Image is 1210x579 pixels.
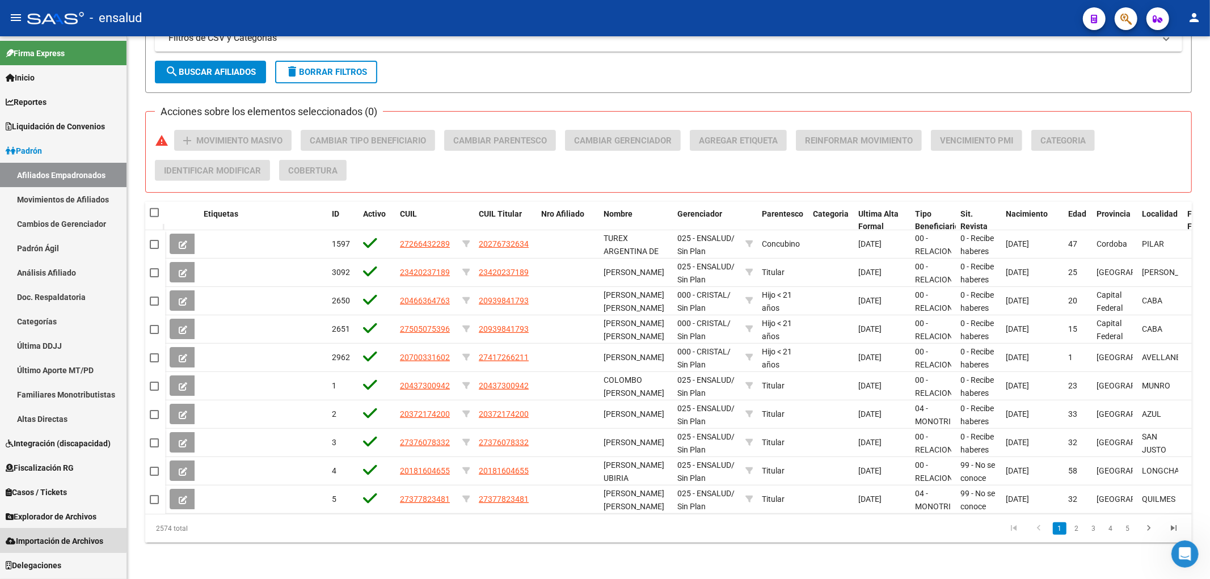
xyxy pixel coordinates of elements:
[72,371,81,381] button: Start recording
[677,262,731,271] span: 025 - ENSALUD
[805,136,913,146] span: Reinformar Movimiento
[180,134,194,147] mat-icon: add
[41,180,218,216] div: como deberia cargarlo si no es asi el parentesco?
[479,353,529,362] span: 27417266211
[1142,268,1203,277] span: [PERSON_NAME]
[1142,209,1178,218] span: Localidad
[1142,239,1164,248] span: PILAR
[1006,381,1029,390] span: [DATE]
[1163,522,1184,535] a: go to last page
[6,96,47,108] span: Reportes
[604,489,664,511] span: [PERSON_NAME] [PERSON_NAME]
[677,234,731,243] span: 025 - ENSALUD
[604,460,664,496] span: [PERSON_NAME] UBIRIA [PERSON_NAME]
[479,296,529,305] span: 20939841793
[1137,202,1183,239] datatable-header-cell: Localidad
[400,296,450,305] span: 20466364763
[18,371,27,381] button: Adjuntar un archivo
[762,347,792,369] span: Hijo < 21 años
[677,319,727,328] span: 000 - CRISTAL
[199,202,327,239] datatable-header-cell: Etiquetas
[479,409,529,419] span: 20372174200
[1040,136,1086,146] span: Categoria
[604,409,664,419] span: [PERSON_NAME]
[400,353,450,362] span: 20700331602
[332,324,350,333] span: 2651
[9,11,23,24] mat-icon: menu
[1006,268,1029,277] span: [DATE]
[332,495,336,504] span: 5
[1142,353,1191,362] span: AVELLANEDA
[155,61,266,83] button: Buscar Afiliados
[1097,466,1173,475] span: [GEOGRAPHIC_DATA]
[1006,239,1029,248] span: [DATE]
[90,6,142,31] span: - ensalud
[1142,466,1196,475] span: LONGCHAMPS
[604,290,664,326] span: [PERSON_NAME] [PERSON_NAME] [PERSON_NAME]
[915,347,968,395] span: 00 - RELACION DE DEPENDENCIA
[6,559,61,572] span: Delegaciones
[32,9,50,27] img: Profile image for Fin
[444,130,556,151] button: Cambiar Parentesco
[9,225,218,262] div: Ludmila dice…
[41,143,218,179] div: como veo eso q me decis del [PERSON_NAME] [PERSON_NAME]???
[915,234,968,281] span: 00 - RELACION DE DEPENDENCIA
[1097,381,1173,390] span: [GEOGRAPHIC_DATA]
[1031,130,1095,151] button: Categoria
[565,130,681,151] button: Cambiar Gerenciador
[1087,522,1101,535] a: 3
[960,460,995,508] span: 99 - No se conoce situación de revista
[36,371,45,381] button: Selector de emoji
[9,50,218,107] div: Ludmila dice…
[1006,209,1048,218] span: Nacimiento
[479,268,529,277] span: 23420237189
[1138,522,1160,535] a: go to next page
[915,262,968,310] span: 00 - RELACION DE DEPENDENCIA
[762,319,792,341] span: Hijo < 21 años
[400,409,450,419] span: 20372174200
[204,209,238,218] span: Etiquetas
[6,486,67,498] span: Casos / Tickets
[915,404,986,426] span: 04 - MONOTRIBUTISTAS
[332,239,350,248] span: 1597
[9,107,218,143] div: Barbara dice…
[762,381,785,390] span: Titular
[604,234,664,269] span: TUREX ARGENTINA DE [PERSON_NAME]
[155,104,383,120] h3: Acciones sobre los elementos seleccionados (0)
[541,209,584,218] span: Nro Afiliado
[1068,466,1077,475] span: 58
[332,296,350,305] span: 2650
[858,238,906,251] div: [DATE]
[604,319,664,354] span: [PERSON_NAME] [PERSON_NAME] [PERSON_NAME]
[6,535,103,547] span: Importación de Archivos
[796,130,922,151] button: Reinformar Movimiento
[7,7,29,28] button: go back
[41,107,218,142] div: es el unico q aparece como discapacitado
[199,7,220,27] div: Cerrar
[762,239,800,248] span: Concubino
[915,209,959,231] span: Tipo Beneficiario
[9,263,114,288] div: ese es el signo mayor
[9,180,218,225] div: Barbara dice…
[1097,209,1131,218] span: Provincia
[762,409,785,419] span: Titular
[479,466,529,475] span: 20181604655
[604,375,664,398] span: COLOMBO [PERSON_NAME]
[677,460,731,470] span: 025 - ENSALUD
[858,294,906,307] div: [DATE]
[18,57,177,91] div: En el último [PERSON_NAME] de la SSS de agosto, está informada la discapacidad
[677,489,731,498] span: 025 - ENSALUD
[960,234,1007,269] span: 0 - Recibe haberes regularmente
[400,324,450,333] span: 27505075396
[165,67,256,77] span: Buscar Afiliados
[50,113,209,136] div: es el unico q aparece como discapacitado
[915,489,986,511] span: 04 - MONOTRIBUTISTAS
[960,209,988,231] span: Sit. Revista
[6,510,96,523] span: Explorador de Archivos
[6,71,35,84] span: Inicio
[332,438,336,447] span: 3
[6,47,65,60] span: Firma Express
[332,409,336,419] span: 2
[960,290,1007,326] span: 0 - Recibe haberes regularmente
[762,209,803,218] span: Parentesco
